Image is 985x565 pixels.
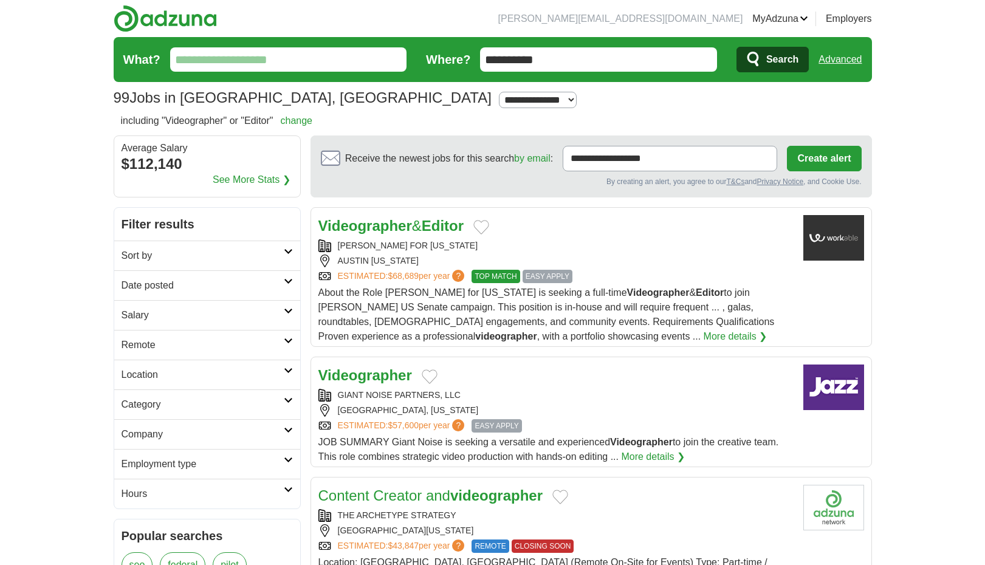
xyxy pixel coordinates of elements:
h1: Jobs in [GEOGRAPHIC_DATA], [GEOGRAPHIC_DATA] [114,89,492,106]
span: ? [452,270,464,282]
div: [GEOGRAPHIC_DATA][US_STATE] [318,524,794,537]
span: $43,847 [388,541,419,550]
a: Employment type [114,449,300,479]
a: Sort by [114,241,300,270]
a: More details ❯ [621,450,685,464]
h2: Company [122,427,284,442]
span: $68,689 [388,271,419,281]
a: See More Stats ❯ [213,173,290,187]
a: More details ❯ [704,329,767,344]
span: EASY APPLY [523,270,572,283]
button: Search [736,47,809,72]
h2: Remote [122,338,284,352]
h2: Employment type [122,457,284,471]
a: Date posted [114,270,300,300]
span: 99 [114,87,130,109]
button: Create alert [787,146,861,171]
img: Adzuna logo [114,5,217,32]
a: Company [114,419,300,449]
div: GIANT NOISE PARTNERS, LLC [318,389,794,402]
strong: videographer [450,487,543,504]
strong: Videographer [318,217,412,234]
h2: Salary [122,308,284,323]
a: ESTIMATED:$43,847per year? [338,539,467,553]
a: Content Creator andvideographer [318,487,543,504]
span: CLOSING SOON [512,539,574,553]
span: JOB SUMMARY Giant Noise is seeking a versatile and experienced to join the creative team. This ro... [318,437,779,462]
a: T&Cs [726,177,744,186]
span: ? [452,539,464,552]
span: ? [452,419,464,431]
a: Salary [114,300,300,330]
a: Privacy Notice [757,177,803,186]
img: Company logo [803,485,864,530]
li: [PERSON_NAME][EMAIL_ADDRESS][DOMAIN_NAME] [498,12,743,26]
strong: Editor [422,217,464,234]
a: Advanced [819,47,862,72]
div: AUSTIN [US_STATE] [318,255,794,267]
h2: Filter results [114,208,300,241]
div: By creating an alert, you agree to our and , and Cookie Use. [321,176,862,187]
img: Company logo [803,365,864,410]
a: by email [514,153,551,163]
a: Videographer [318,367,412,383]
a: Remote [114,330,300,360]
label: Where? [426,50,470,69]
button: Add to favorite jobs [552,490,568,504]
span: REMOTE [472,539,509,553]
button: Add to favorite jobs [422,369,438,384]
h2: Date posted [122,278,284,293]
strong: videographer [475,331,537,341]
span: $57,600 [388,420,419,430]
a: ESTIMATED:$57,600per year? [338,419,467,433]
span: Receive the newest jobs for this search : [345,151,553,166]
a: Hours [114,479,300,508]
a: ESTIMATED:$68,689per year? [338,270,467,283]
strong: Videographer [627,287,690,298]
h2: including "Videographer" or "Editor" [121,114,313,128]
strong: Videographer [610,437,673,447]
div: [GEOGRAPHIC_DATA], [US_STATE] [318,404,794,417]
h2: Sort by [122,248,284,263]
h2: Location [122,368,284,382]
a: Location [114,360,300,389]
img: Company logo [803,215,864,261]
div: $112,140 [122,153,293,175]
div: [PERSON_NAME] FOR [US_STATE] [318,239,794,252]
label: What? [123,50,160,69]
div: THE ARCHETYPE STRATEGY [318,509,794,522]
h2: Hours [122,487,284,501]
a: change [281,115,313,126]
h2: Category [122,397,284,412]
a: Employers [826,12,872,26]
span: EASY APPLY [472,419,521,433]
strong: Editor [696,287,724,298]
a: Videographer&Editor [318,217,464,234]
a: MyAdzuna [752,12,808,26]
div: Average Salary [122,143,293,153]
span: TOP MATCH [472,270,520,283]
button: Add to favorite jobs [473,220,489,235]
span: Search [766,47,798,72]
h2: Popular searches [122,527,293,545]
span: About the Role [PERSON_NAME] for [US_STATE] is seeking a full-time & to join [PERSON_NAME] US Sen... [318,287,775,341]
a: Category [114,389,300,419]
